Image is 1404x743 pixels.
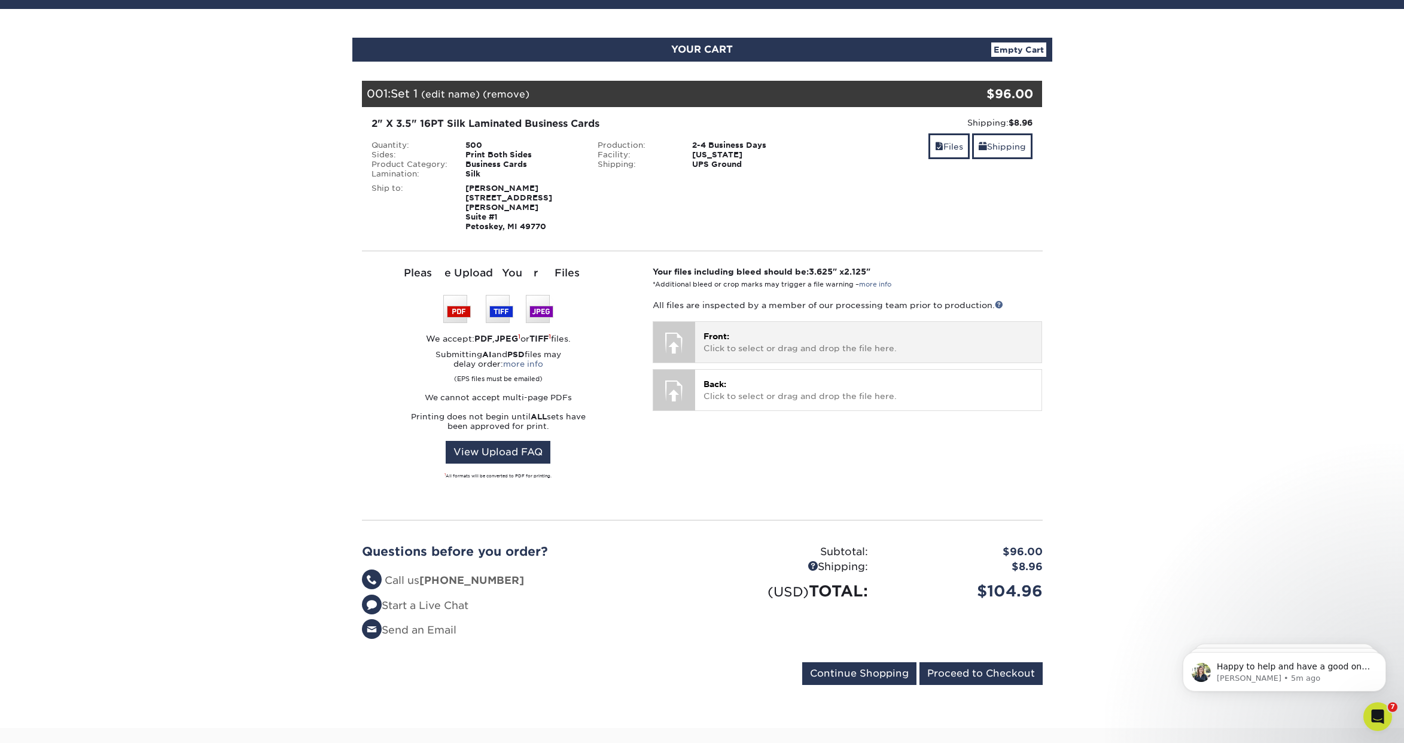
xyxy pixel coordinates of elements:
[362,473,635,479] div: All formats will be converted to PDF for printing.
[446,441,550,464] a: View Upload FAQ
[703,331,729,341] span: Front:
[671,44,733,55] span: YOUR CART
[419,574,524,586] strong: [PHONE_NUMBER]
[1388,702,1397,712] span: 7
[362,573,693,589] li: Call us
[454,369,543,383] small: (EPS files must be emailed)
[877,544,1052,560] div: $96.00
[465,184,552,231] strong: [PERSON_NAME] [STREET_ADDRESS][PERSON_NAME] Suite #1 Petoskey, MI 49770
[877,580,1052,602] div: $104.96
[1165,627,1404,711] iframe: Intercom notifications message
[456,150,589,160] div: Print Both Sides
[589,160,683,169] div: Shipping:
[844,267,866,276] span: 2.125
[362,350,635,383] p: Submitting and files may delay order:
[683,141,815,150] div: 2-4 Business Days
[928,133,970,159] a: Files
[702,580,877,602] div: TOTAL:
[503,360,543,369] a: more info
[474,334,492,343] strong: PDF
[362,266,635,281] div: Please Upload Your Files
[362,81,929,107] div: 001:
[1009,118,1033,127] strong: $8.96
[703,378,1033,403] p: Click to select or drag and drop the file here.
[702,559,877,575] div: Shipping:
[549,333,551,340] sup: 1
[991,42,1046,57] a: Empty Cart
[1363,702,1392,731] iframe: Intercom live chat
[683,160,815,169] div: UPS Ground
[362,333,635,345] div: We accept: , or files.
[495,334,518,343] strong: JPEG
[456,141,589,150] div: 500
[919,662,1043,685] input: Proceed to Checkout
[703,379,726,389] span: Back:
[362,544,693,559] h2: Questions before you order?
[391,87,418,100] span: Set 1
[768,584,809,599] small: (USD)
[444,473,446,476] sup: 1
[363,169,457,179] div: Lamination:
[518,333,520,340] sup: 1
[702,544,877,560] div: Subtotal:
[456,169,589,179] div: Silk
[935,142,943,151] span: files
[371,117,806,131] div: 2" X 3.5" 16PT Silk Laminated Business Cards
[529,334,549,343] strong: TIFF
[363,184,457,232] div: Ship to:
[824,117,1033,129] div: Shipping:
[443,295,553,323] img: We accept: PSD, TIFF, or JPEG (JPG)
[362,624,456,636] a: Send an Email
[3,707,102,739] iframe: Google Customer Reviews
[653,299,1042,311] p: All files are inspected by a member of our processing team prior to production.
[362,393,635,403] p: We cannot accept multi-page PDFs
[589,150,683,160] div: Facility:
[362,599,468,611] a: Start a Live Chat
[979,142,987,151] span: shipping
[802,662,916,685] input: Continue Shopping
[483,89,529,100] a: (remove)
[683,150,815,160] div: [US_STATE]
[653,281,891,288] small: *Additional bleed or crop marks may trigger a file warning –
[972,133,1033,159] a: Shipping
[653,267,870,276] strong: Your files including bleed should be: " x "
[363,141,457,150] div: Quantity:
[456,160,589,169] div: Business Cards
[362,412,635,431] p: Printing does not begin until sets have been approved for print.
[363,150,457,160] div: Sides:
[929,85,1034,103] div: $96.00
[421,89,480,100] a: (edit name)
[363,160,457,169] div: Product Category:
[482,350,492,359] strong: AI
[809,267,833,276] span: 3.625
[703,330,1033,355] p: Click to select or drag and drop the file here.
[859,281,891,288] a: more info
[507,350,525,359] strong: PSD
[589,141,683,150] div: Production:
[877,559,1052,575] div: $8.96
[531,412,547,421] strong: ALL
